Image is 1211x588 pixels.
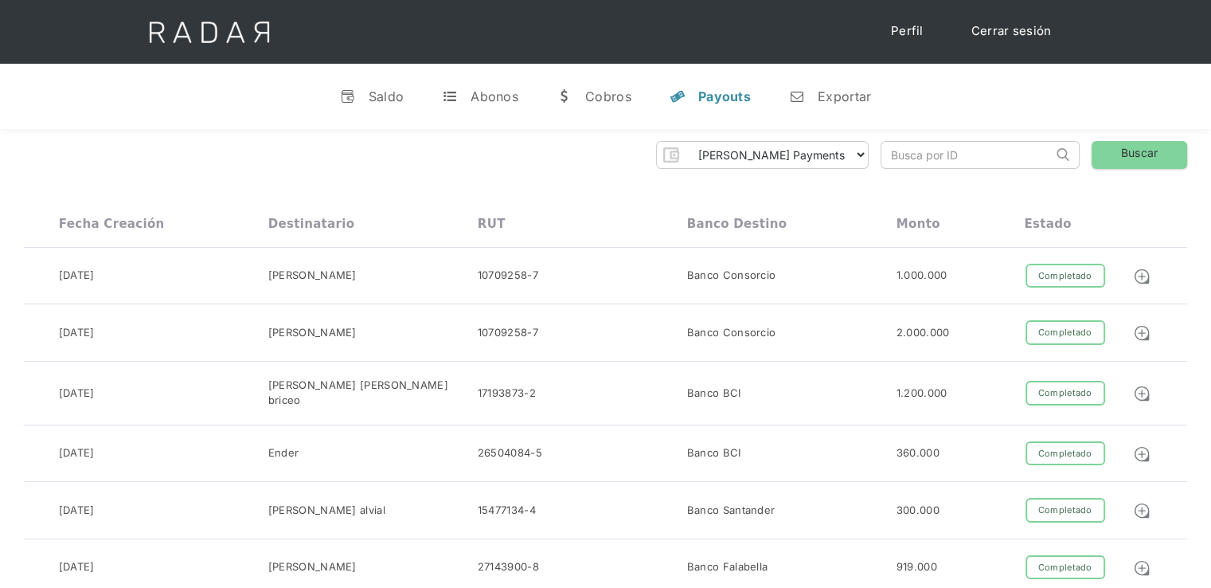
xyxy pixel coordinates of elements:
[268,268,357,284] div: [PERSON_NAME]
[59,217,165,231] div: Fecha creación
[897,268,947,284] div: 1.000.000
[369,88,404,104] div: Saldo
[1025,555,1105,580] div: Completado
[897,503,940,519] div: 300.000
[59,268,95,284] div: [DATE]
[59,386,95,402] div: [DATE]
[1133,385,1150,402] img: Detalle
[789,88,805,104] div: n
[881,142,1053,168] input: Busca por ID
[585,88,631,104] div: Cobros
[1025,441,1105,466] div: Completado
[478,268,538,284] div: 10709258-7
[268,559,357,575] div: [PERSON_NAME]
[59,503,95,519] div: [DATE]
[478,217,506,231] div: RUT
[687,386,741,402] div: Banco BCI
[478,386,536,402] div: 17193873-2
[478,325,538,341] div: 10709258-7
[687,325,776,341] div: Banco Consorcio
[59,325,95,341] div: [DATE]
[268,378,478,409] div: [PERSON_NAME] [PERSON_NAME] briceo
[1092,141,1187,169] a: Buscar
[1133,502,1150,519] img: Detalle
[268,503,385,519] div: [PERSON_NAME] alvial
[1133,268,1150,285] img: Detalle
[268,325,357,341] div: [PERSON_NAME]
[268,217,354,231] div: Destinatario
[478,445,542,461] div: 26504084-5
[875,16,940,47] a: Perfil
[1025,381,1105,406] div: Completado
[1133,445,1150,463] img: Detalle
[478,503,536,519] div: 15477134-4
[897,445,940,461] div: 360.000
[818,88,871,104] div: Exportar
[656,141,869,169] form: Form
[698,88,751,104] div: Payouts
[897,386,947,402] div: 1.200.000
[670,88,686,104] div: y
[1024,217,1071,231] div: Estado
[1133,324,1150,342] img: Detalle
[687,445,741,461] div: Banco BCI
[897,325,950,341] div: 2.000.000
[471,88,518,104] div: Abonos
[897,217,940,231] div: Monto
[1025,264,1105,288] div: Completado
[340,88,356,104] div: v
[442,88,458,104] div: t
[687,268,776,284] div: Banco Consorcio
[897,559,937,575] div: 919.000
[59,445,95,461] div: [DATE]
[687,559,768,575] div: Banco Falabella
[955,16,1068,47] a: Cerrar sesión
[1025,320,1105,345] div: Completado
[557,88,572,104] div: w
[268,445,299,461] div: Ender
[478,559,539,575] div: 27143900-8
[59,559,95,575] div: [DATE]
[1025,498,1105,523] div: Completado
[1133,559,1150,577] img: Detalle
[687,217,787,231] div: Banco destino
[687,503,775,519] div: Banco Santander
